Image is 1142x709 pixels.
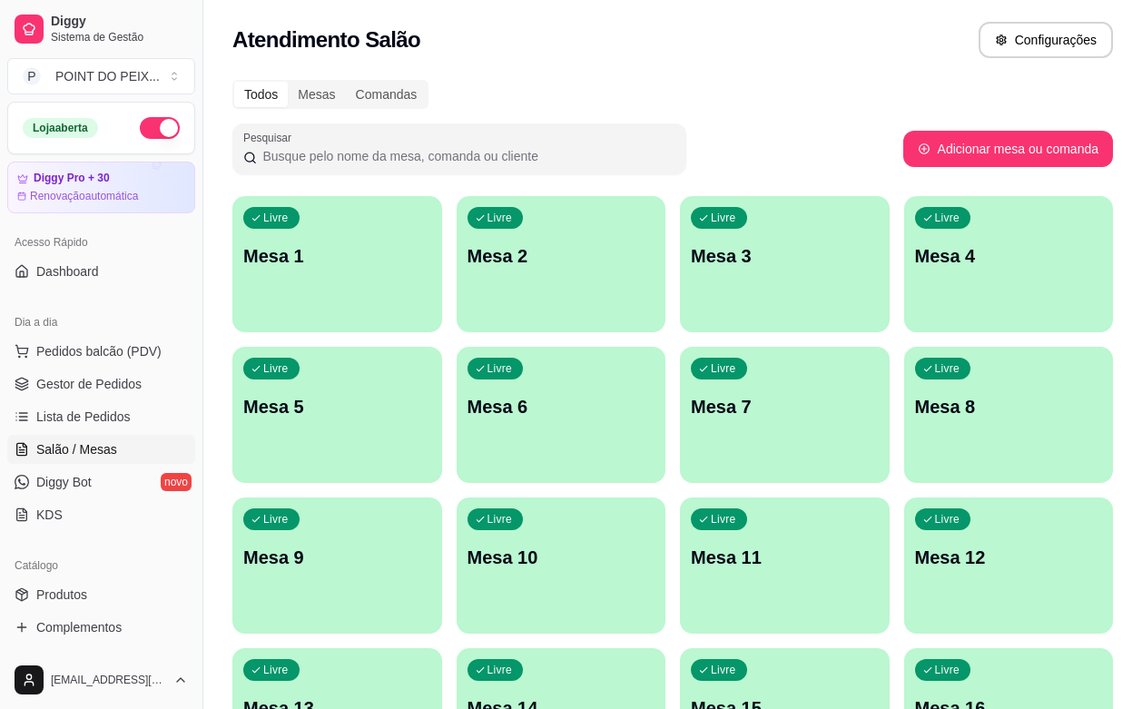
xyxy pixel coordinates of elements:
span: [EMAIL_ADDRESS][DOMAIN_NAME] [51,673,166,687]
article: Diggy Pro + 30 [34,172,110,185]
p: Livre [935,663,960,677]
span: Diggy [51,14,188,30]
p: Mesa 2 [468,243,655,269]
a: Produtos [7,580,195,609]
button: LivreMesa 3 [680,196,890,332]
p: Mesa 1 [243,243,431,269]
div: Comandas [346,82,428,107]
span: Complementos [36,618,122,636]
p: Mesa 7 [691,394,879,419]
button: LivreMesa 11 [680,497,890,634]
button: Configurações [979,22,1113,58]
button: Alterar Status [140,117,180,139]
span: Gestor de Pedidos [36,375,142,393]
p: Livre [711,512,736,527]
button: LivreMesa 4 [904,196,1114,332]
div: Loja aberta [23,118,98,138]
input: Pesquisar [257,147,675,165]
span: Sistema de Gestão [51,30,188,44]
button: LivreMesa 6 [457,347,666,483]
p: Livre [711,361,736,376]
span: Salão / Mesas [36,440,117,458]
h2: Atendimento Salão [232,25,420,54]
span: Diggy Bot [36,473,92,491]
p: Livre [935,211,960,225]
a: DiggySistema de Gestão [7,7,195,51]
span: Lista de Pedidos [36,408,131,426]
button: [EMAIL_ADDRESS][DOMAIN_NAME] [7,658,195,702]
p: Livre [935,512,960,527]
p: Livre [487,663,513,677]
span: Dashboard [36,262,99,281]
p: Livre [711,211,736,225]
p: Livre [487,512,513,527]
p: Mesa 9 [243,545,431,570]
button: LivreMesa 9 [232,497,442,634]
p: Livre [935,361,960,376]
p: Mesa 12 [915,545,1103,570]
button: LivreMesa 10 [457,497,666,634]
a: Diggy Botnovo [7,468,195,497]
p: Livre [263,663,289,677]
p: Mesa 5 [243,394,431,419]
span: KDS [36,506,63,524]
p: Mesa 4 [915,243,1103,269]
button: Pedidos balcão (PDV) [7,337,195,366]
p: Mesa 3 [691,243,879,269]
span: Pedidos balcão (PDV) [36,342,162,360]
button: LivreMesa 1 [232,196,442,332]
span: Produtos [36,586,87,604]
button: LivreMesa 7 [680,347,890,483]
button: LivreMesa 5 [232,347,442,483]
a: Gestor de Pedidos [7,369,195,399]
button: Select a team [7,58,195,94]
p: Mesa 10 [468,545,655,570]
div: Catálogo [7,551,195,580]
p: Livre [487,361,513,376]
div: Acesso Rápido [7,228,195,257]
button: LivreMesa 12 [904,497,1114,634]
p: Livre [487,211,513,225]
span: P [23,67,41,85]
label: Pesquisar [243,130,298,145]
article: Renovação automática [30,189,138,203]
p: Mesa 6 [468,394,655,419]
a: KDS [7,500,195,529]
div: Mesas [288,82,345,107]
p: Mesa 8 [915,394,1103,419]
a: Salão / Mesas [7,435,195,464]
p: Mesa 11 [691,545,879,570]
button: Adicionar mesa ou comanda [903,131,1113,167]
button: LivreMesa 8 [904,347,1114,483]
p: Livre [263,512,289,527]
p: Livre [263,211,289,225]
div: Todos [234,82,288,107]
button: LivreMesa 2 [457,196,666,332]
a: Dashboard [7,257,195,286]
p: Livre [711,663,736,677]
p: Livre [263,361,289,376]
a: Diggy Pro + 30Renovaçãoautomática [7,162,195,213]
a: Complementos [7,613,195,642]
div: POINT DO PEIX ... [55,67,160,85]
a: Lista de Pedidos [7,402,195,431]
div: Dia a dia [7,308,195,337]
